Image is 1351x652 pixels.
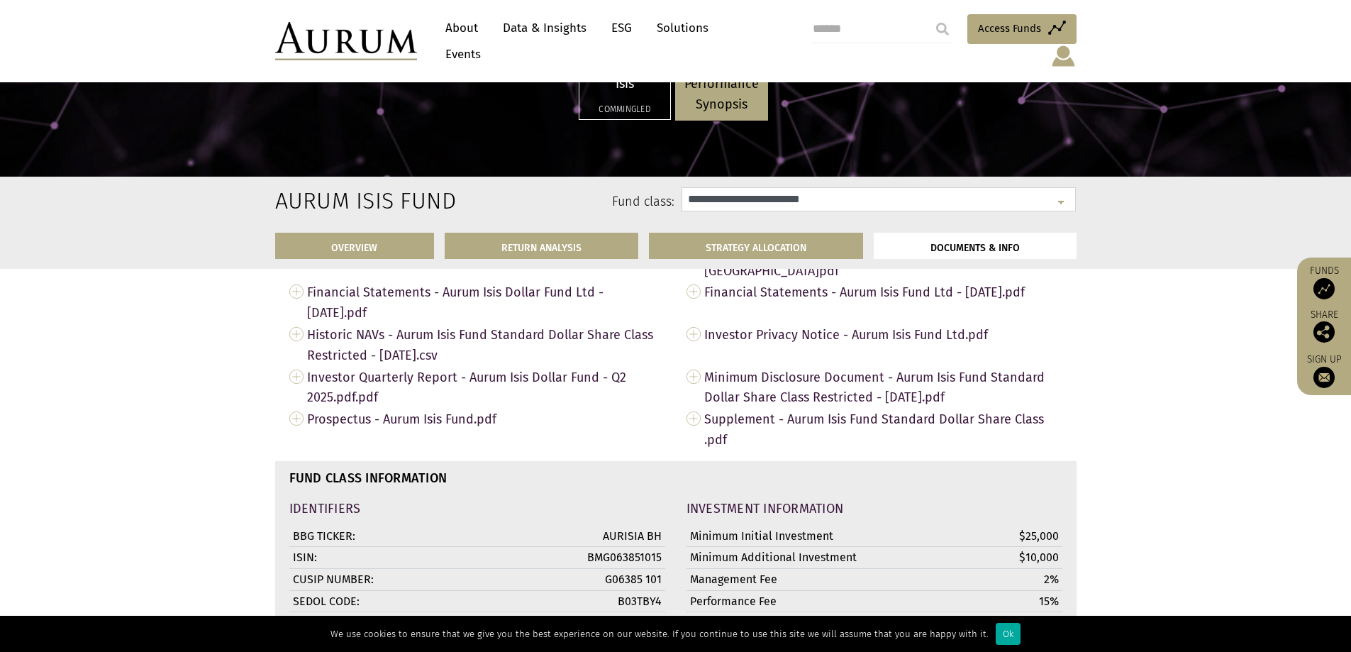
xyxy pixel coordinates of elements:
td: SEDOL CODE: [289,590,529,612]
img: Sign up to our newsletter [1313,367,1335,388]
a: Funds [1304,265,1344,299]
td: Minimum Initial Investment [686,526,926,547]
img: Aurum [275,22,417,60]
td: BBG TICKER: [289,526,529,547]
label: Fund class: [412,193,675,211]
div: Share [1304,310,1344,343]
td: Performance Fee [686,590,926,612]
td: 10% [926,612,1062,634]
td: Minimum Additional Investment [686,547,926,569]
a: Access Funds [967,14,1077,44]
a: About [438,15,485,41]
span: Access Funds [978,20,1041,37]
span: Minimum Disclosure Document - Aurum Isis Fund Standard Dollar Share Class Restricted - [DATE].pdf [704,366,1062,409]
a: Solutions [650,15,716,41]
p: Isis [589,74,661,94]
span: Investor Privacy Notice - Aurum Isis Fund Ltd.pdf [704,324,1062,346]
td: 2% [926,568,1062,590]
span: Supplement - Aurum Isis Fund Standard Dollar Share Class .pdf [704,408,1062,451]
p: Performance Synopsis [684,74,759,115]
a: ESG [604,15,639,41]
h4: INVESTMENT INFORMATION [686,502,1062,515]
a: Sign up [1304,353,1344,388]
strong: FUND CLASS INFORMATION [289,470,447,486]
img: Share this post [1313,321,1335,343]
td: B03TBY4 [529,590,665,612]
span: Financial Statements - Aurum Isis Dollar Fund Ltd - [DATE].pdf [307,281,665,324]
a: STRATEGY ALLOCATION [649,233,863,259]
span: Historic NAVs - Aurum Isis Fund Standard Dollar Share Class Restricted - [DATE].csv [307,324,665,366]
td: G06385 101 [529,568,665,590]
td: $25,000 [926,526,1062,547]
a: OVERVIEW [275,233,435,259]
h5: Commingled [589,105,661,114]
div: Ok [996,623,1021,645]
img: account-icon.svg [1050,44,1077,68]
span: Prospectus - Aurum Isis Fund.pdf [307,408,665,430]
a: Events [438,41,481,67]
td: AURISIA BH [529,526,665,547]
span: Investor Quarterly Report - Aurum Isis Dollar Fund - Q2 2025.pdf.pdf [307,366,665,409]
input: Submit [928,15,957,43]
img: Access Funds [1313,278,1335,299]
span: Financial Statements - Aurum Isis Fund Ltd - [DATE].pdf [704,281,1062,303]
h4: IDENTIFIERS [289,502,665,515]
a: RETURN ANALYSIS [445,233,638,259]
td: Hurdle [686,612,926,634]
td: Management Fee [686,568,926,590]
td: 15% [926,590,1062,612]
a: Data & Insights [496,15,594,41]
td: $10,000 [926,547,1062,569]
td: BMG063851015 [529,547,665,569]
h2: Aurum Isis Fund [275,187,391,214]
td: ISIN: [289,547,529,569]
td: CUSIP NUMBER: [289,568,529,590]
